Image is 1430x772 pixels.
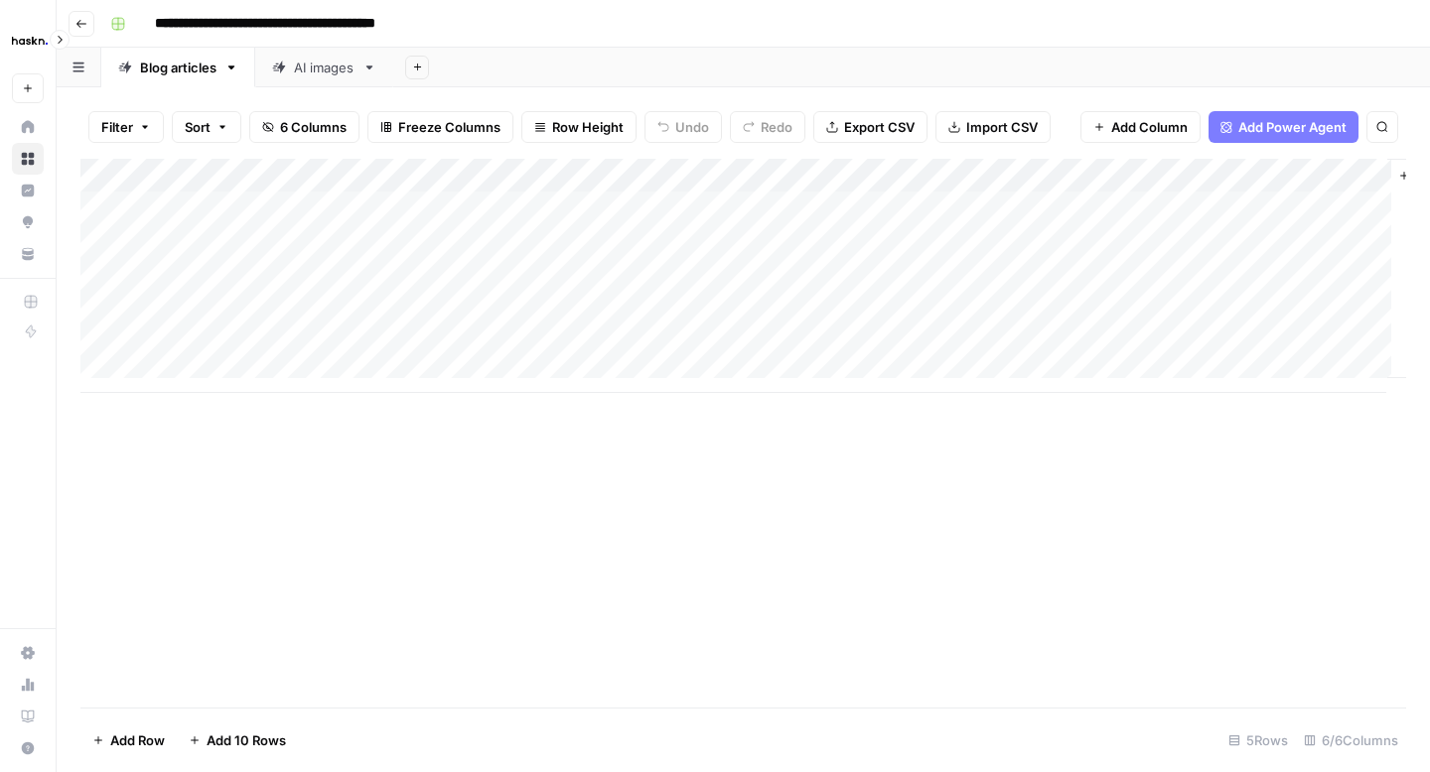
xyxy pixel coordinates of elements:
span: Redo [761,117,792,137]
button: Help + Support [12,732,44,764]
button: Workspace: Haskn [12,16,44,65]
a: Blog articles [101,48,255,87]
button: Add Column [1080,111,1201,143]
button: Export CSV [813,111,928,143]
span: Sort [185,117,211,137]
a: Settings [12,637,44,669]
button: Redo [730,111,805,143]
a: Browse [12,143,44,175]
button: 6 Columns [249,111,359,143]
span: Import CSV [966,117,1038,137]
button: Sort [172,111,241,143]
a: Home [12,111,44,143]
button: Add Row [80,724,177,756]
span: Add Row [110,730,165,750]
span: Export CSV [844,117,915,137]
div: AI images [294,58,355,77]
span: Freeze Columns [398,117,500,137]
span: Row Height [552,117,624,137]
button: Add Power Agent [1209,111,1358,143]
a: AI images [255,48,393,87]
div: 5 Rows [1220,724,1296,756]
span: Add 10 Rows [207,730,286,750]
a: Opportunities [12,206,44,238]
a: Usage [12,669,44,701]
span: 6 Columns [280,117,347,137]
a: Your Data [12,238,44,270]
img: Haskn Logo [12,23,48,59]
button: Freeze Columns [367,111,513,143]
div: 6/6 Columns [1296,724,1406,756]
button: Row Height [521,111,637,143]
span: Filter [101,117,133,137]
a: Learning Hub [12,701,44,732]
span: Add Column [1111,117,1188,137]
button: Filter [88,111,164,143]
span: Add Power Agent [1238,117,1347,137]
div: Blog articles [140,58,216,77]
button: Import CSV [935,111,1051,143]
button: Add 10 Rows [177,724,298,756]
button: Undo [644,111,722,143]
span: Undo [675,117,709,137]
a: Insights [12,175,44,206]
